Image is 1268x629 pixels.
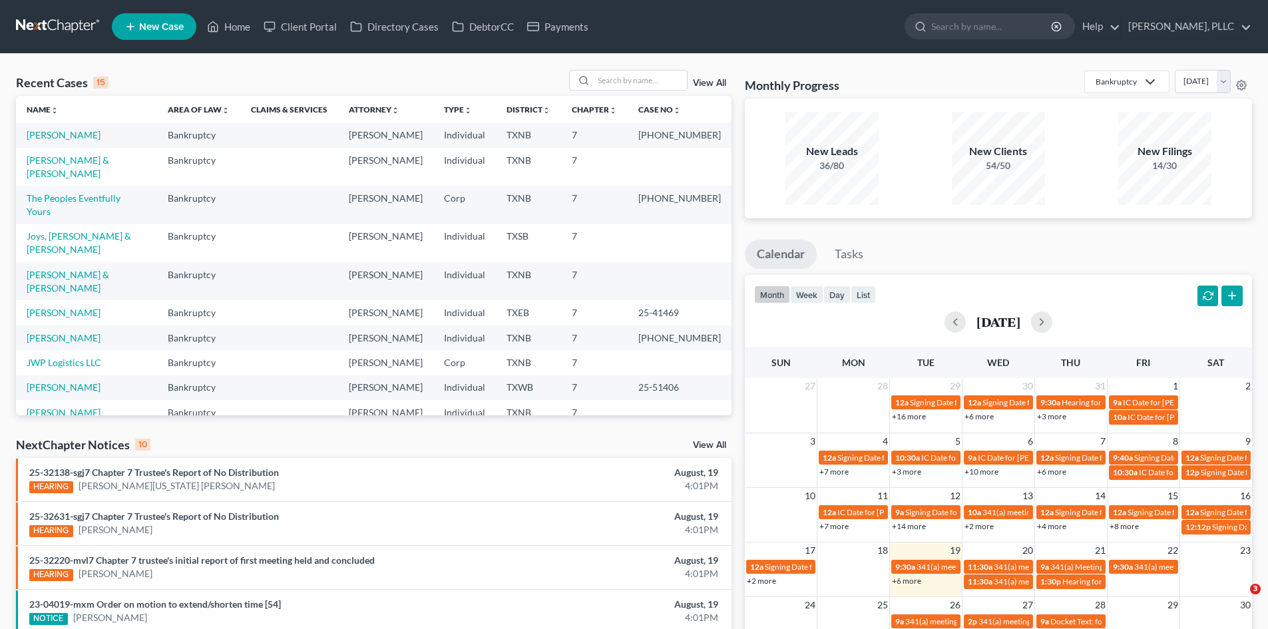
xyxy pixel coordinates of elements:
span: 12a [895,397,909,407]
span: 12:12p [1185,522,1211,532]
span: IC Date for [PERSON_NAME] [1139,467,1241,477]
a: Area of Lawunfold_more [168,105,230,114]
span: 16 [1239,488,1252,504]
span: 26 [949,597,962,613]
td: Individual [433,300,496,325]
span: 341(a) meeting for [PERSON_NAME] [905,616,1034,626]
a: Districtunfold_more [507,105,550,114]
td: TXNB [496,148,561,186]
i: unfold_more [542,106,550,114]
td: Individual [433,224,496,262]
a: 25-32220-mvl7 Chapter 7 trustee's initial report of first meeting held and concluded [29,554,375,566]
span: 6 [1026,433,1034,449]
span: Signing Date for [PERSON_NAME][GEOGRAPHIC_DATA] [910,397,1110,407]
a: Joys, [PERSON_NAME] & [PERSON_NAME] [27,230,131,255]
div: HEARING [29,525,73,537]
span: 19 [949,542,962,558]
span: 12a [1040,507,1054,517]
span: 12a [823,453,836,463]
div: HEARING [29,481,73,493]
span: 341(a) meeting for [PERSON_NAME] [982,507,1111,517]
a: Payments [521,15,595,39]
span: 27 [803,378,817,394]
h3: Monthly Progress [745,77,839,93]
td: TXEB [496,300,561,325]
span: 25 [876,597,889,613]
span: 2 [1244,378,1252,394]
td: [PHONE_NUMBER] [628,122,732,147]
a: 23-04019-mxm Order on motion to extend/shorten time [54] [29,598,281,610]
span: IC Date for [PERSON_NAME] [1128,412,1229,422]
td: 7 [561,375,628,400]
td: Individual [433,122,496,147]
td: Corp [433,350,496,375]
span: 12p [1185,467,1199,477]
td: TXNB [496,122,561,147]
span: 9:40a [1113,453,1133,463]
a: +6 more [892,576,921,586]
span: 9a [1113,397,1122,407]
span: 30 [1021,378,1034,394]
div: 4:01PM [497,479,718,493]
td: [PERSON_NAME] [338,350,433,375]
div: 4:01PM [497,567,718,580]
button: list [851,286,876,304]
span: 29 [949,378,962,394]
i: unfold_more [609,106,617,114]
td: Bankruptcy [157,300,240,325]
a: JWP Logistics LLC [27,357,101,368]
a: Home [200,15,257,39]
td: Individual [433,375,496,400]
i: unfold_more [51,106,59,114]
a: Nameunfold_more [27,105,59,114]
div: New Clients [952,144,1045,159]
td: [PHONE_NUMBER] [628,186,732,224]
div: 36/80 [785,159,879,172]
td: [PERSON_NAME] [338,224,433,262]
a: +6 more [1037,467,1066,477]
a: +8 more [1110,521,1139,531]
span: 1 [1171,378,1179,394]
button: day [823,286,851,304]
span: 2p [968,616,977,626]
i: unfold_more [222,106,230,114]
td: Bankruptcy [157,400,240,425]
span: Signing Date for [PERSON_NAME], Tereyana [837,453,992,463]
th: Claims & Services [240,96,338,122]
span: 9:30a [1113,562,1133,572]
a: [PERSON_NAME] [27,407,101,418]
span: Signing Date for [PERSON_NAME] [1055,507,1174,517]
a: +7 more [819,521,849,531]
td: [PERSON_NAME] [338,300,433,325]
span: 9a [895,616,904,626]
td: Individual [433,148,496,186]
span: 341(a) meeting for [PERSON_NAME] [917,562,1045,572]
span: 341(a) meeting for [PERSON_NAME] [994,576,1122,586]
td: TXNB [496,262,561,300]
a: [PERSON_NAME] [27,332,101,343]
a: [PERSON_NAME] & [PERSON_NAME] [27,154,109,179]
a: Help [1076,15,1120,39]
span: 12a [968,397,981,407]
div: 54/50 [952,159,1045,172]
span: 21 [1094,542,1107,558]
div: NOTICE [29,613,68,625]
span: 12 [949,488,962,504]
span: 9a [1040,616,1049,626]
button: month [754,286,790,304]
span: 10:30a [895,453,920,463]
div: 15 [93,77,108,89]
span: 28 [876,378,889,394]
span: 12a [750,562,763,572]
span: 341(a) meeting for [PERSON_NAME] [1134,562,1263,572]
span: 18 [876,542,889,558]
div: 4:01PM [497,523,718,536]
td: [PERSON_NAME] [338,148,433,186]
span: Signing Date for [PERSON_NAME] [1134,453,1253,463]
a: Chapterunfold_more [572,105,617,114]
i: unfold_more [673,106,681,114]
td: Bankruptcy [157,262,240,300]
td: [PERSON_NAME] [338,262,433,300]
div: August, 19 [497,554,718,567]
span: Hearing for Alleo Holdings Corporation [1062,576,1199,586]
